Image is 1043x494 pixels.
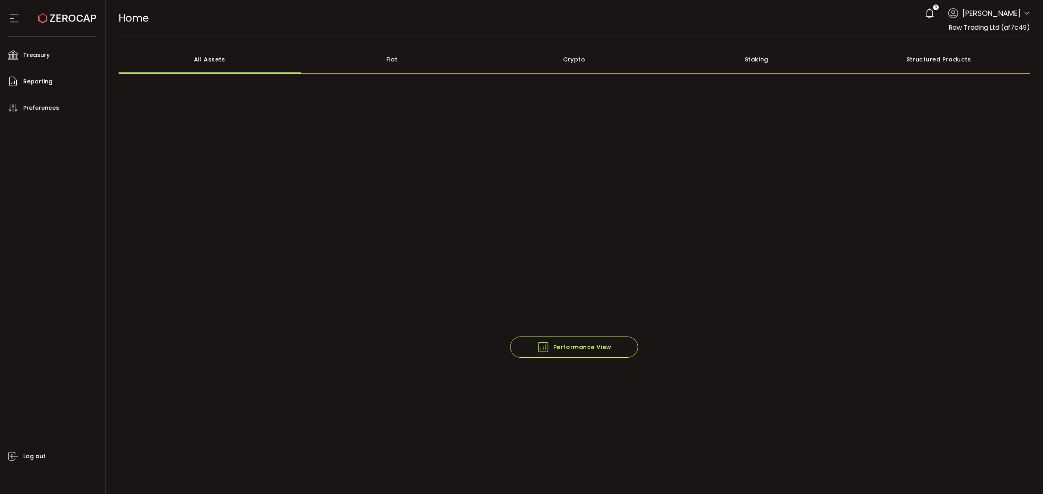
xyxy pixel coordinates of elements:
[948,23,1030,32] span: Raw Trading Ltd (af7c49)
[962,8,1021,19] span: [PERSON_NAME]
[119,45,301,74] div: All Assets
[23,76,53,87] span: Reporting
[510,337,638,358] button: Performance View
[1002,455,1043,494] iframe: Chat Widget
[301,45,483,74] div: Fiat
[23,450,46,462] span: Log out
[848,45,1030,74] div: Structured Products
[23,102,59,114] span: Preferences
[537,341,612,353] span: Performance View
[665,45,848,74] div: Staking
[119,11,149,25] span: Home
[935,4,937,10] span: 3
[483,45,666,74] div: Crypto
[23,49,50,61] span: Treasury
